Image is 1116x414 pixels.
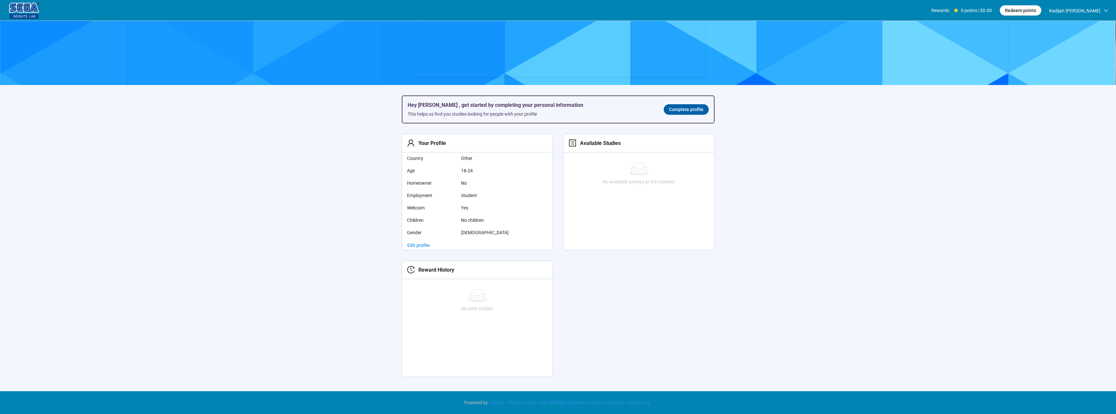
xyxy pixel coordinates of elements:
a: HubUX [488,400,505,405]
span: history [407,266,415,274]
span: Webcam [407,204,456,211]
a: Complete profile [664,104,709,115]
span: No children [461,217,526,224]
span: Age [407,167,456,174]
span: Kadijah [PERSON_NAME] [1049,0,1100,21]
span: Redeem points [1005,7,1036,14]
a: Privacy Policy [507,400,538,405]
a: Edit profile [402,240,435,250]
button: Redeem points [1000,5,1041,16]
span: Homeowner [407,179,456,187]
span: Employment [407,192,456,199]
span: Student [461,192,526,199]
span: Edit profile [407,242,430,249]
div: No available surveys at the moment [566,178,712,185]
span: user [407,139,415,147]
span: profile [569,139,576,147]
span: Children [407,217,456,224]
span: down [1104,8,1108,13]
span: Powered by [464,400,488,405]
div: Reward History [415,266,454,274]
span: [DEMOGRAPHIC_DATA] [461,229,526,236]
span: No [461,179,526,187]
span: star [954,8,958,13]
span: Country [407,155,456,162]
a: [US_STATE] Consumer Privacy Act Notice [539,400,625,405]
span: Complete profile [669,106,703,113]
span: Yes [461,204,526,211]
h5: Hey [PERSON_NAME] , get started by completing your personal information [408,101,653,109]
div: · · · [464,399,652,406]
span: Other [461,155,526,162]
a: Contact Us [626,400,652,405]
div: Your Profile [415,139,446,147]
div: This helps us find you studies looking for people with your profile [408,110,653,118]
div: No past studies [405,305,550,312]
span: 18-24 [461,167,526,174]
span: Gender [407,229,456,236]
div: Available Studies [576,139,621,147]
